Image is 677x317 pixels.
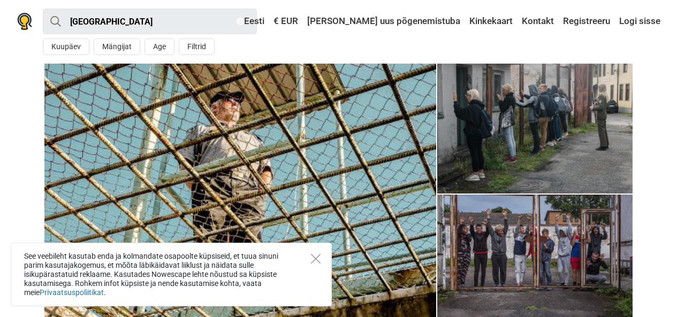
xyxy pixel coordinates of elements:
a: Registreeru [560,12,613,31]
a: Kontakt [519,12,557,31]
img: Nowescape logo [17,13,32,30]
a: Privaatsuspoliitikat [40,288,104,297]
button: Filtrid [179,38,215,55]
div: See veebileht kasutab enda ja kolmandate osapoolte küpsiseid, et tuua sinuni parim kasutajakogemu... [11,243,332,306]
a: Põgenemine Pärnu vanglast photo 3 [437,64,633,194]
input: proovi “Tallinn” [43,9,257,34]
button: Kuupäev [43,38,89,55]
a: Eesti [234,12,267,31]
a: € EUR [271,12,301,31]
img: Põgenemine Pärnu vanglast photo 4 [437,64,633,194]
button: Mängijat [94,38,140,55]
a: [PERSON_NAME] uus põgenemistuba [305,12,463,31]
a: Logi sisse [617,12,660,31]
img: Eesti [237,18,244,25]
a: Kinkekaart [467,12,515,31]
button: Close [311,254,321,264]
button: Age [144,38,174,55]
